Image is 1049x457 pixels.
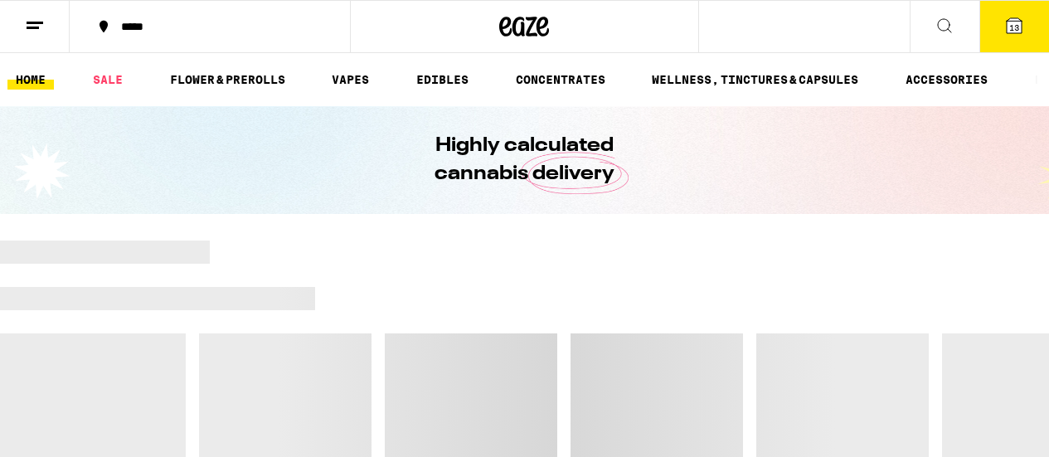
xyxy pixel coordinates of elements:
a: HOME [7,70,54,90]
a: FLOWER & PREROLLS [162,70,294,90]
a: ACCESSORIES [897,70,996,90]
span: 13 [1009,22,1019,32]
a: SALE [85,70,131,90]
a: CONCENTRATES [508,70,614,90]
button: 13 [979,1,1049,52]
a: WELLNESS, TINCTURES & CAPSULES [643,70,867,90]
a: EDIBLES [408,70,477,90]
a: VAPES [323,70,377,90]
h1: Highly calculated cannabis delivery [388,132,662,188]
